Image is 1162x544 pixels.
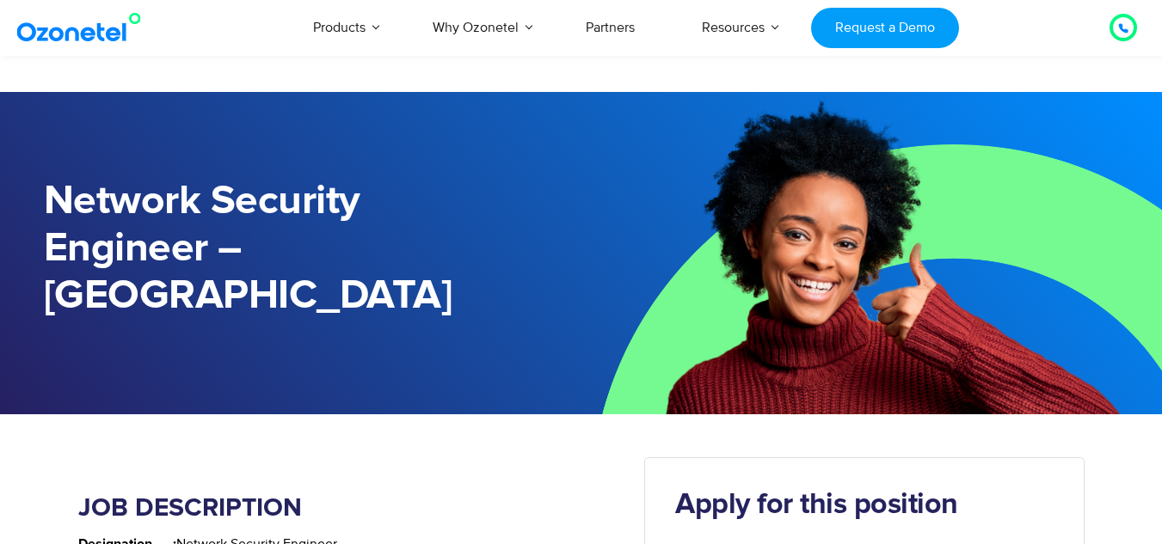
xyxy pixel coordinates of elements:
strong: JOB DESCRIPTION [78,495,302,521]
a: Request a Demo [811,8,958,48]
h1: Network Security Engineer – [GEOGRAPHIC_DATA] [44,178,581,320]
h2: Apply for this position [675,488,1054,523]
